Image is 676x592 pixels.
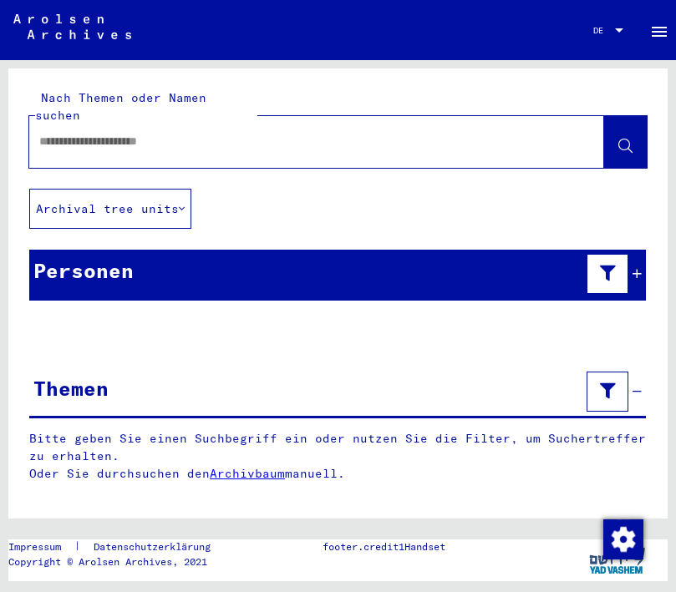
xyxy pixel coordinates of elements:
a: Archivbaum [210,466,285,481]
span: DE [593,26,612,35]
img: Zustimmung ändern [603,519,643,559]
img: yv_logo.png [586,539,648,581]
button: Toggle sidenav [643,13,676,47]
p: Bitte geben Sie einen Suchbegriff ein oder nutzen Sie die Filter, um Suchertreffer zu erhalten. O... [29,430,647,483]
div: | [8,539,231,554]
p: Copyright © Arolsen Archives, 2021 [8,554,231,569]
img: Arolsen_neg.svg [13,14,131,39]
mat-icon: Side nav toggle icon [649,22,669,42]
a: Datenschutzerklärung [80,539,231,554]
div: Personen [33,256,134,286]
a: Impressum [8,539,74,554]
mat-label: Nach Themen oder Namen suchen [35,90,206,123]
button: Archival tree units [29,189,191,229]
p: footer.credit1Handset [323,539,445,554]
div: Themen [33,373,109,403]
